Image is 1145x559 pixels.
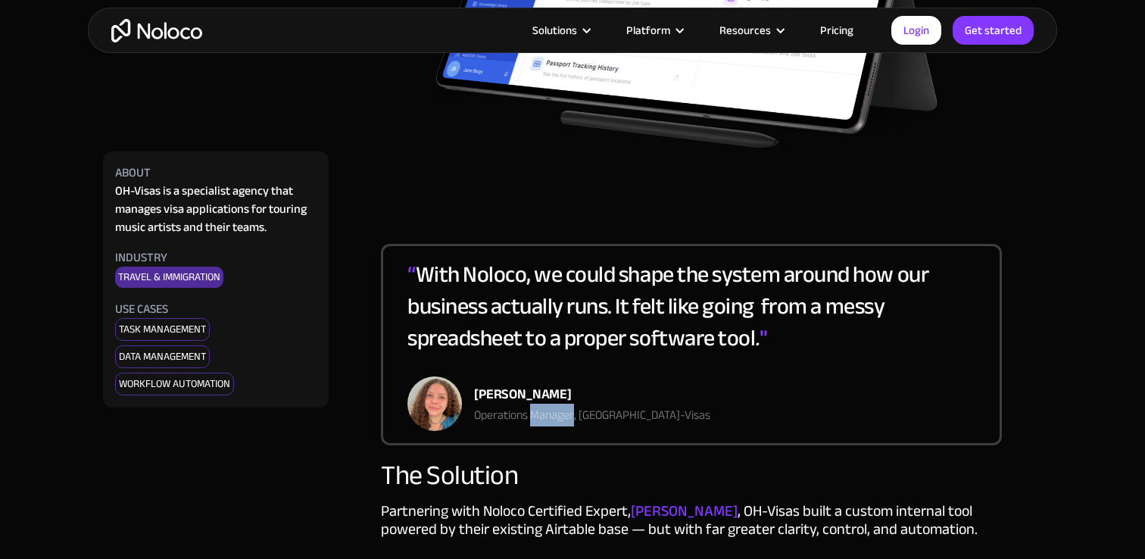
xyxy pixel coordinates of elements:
[115,182,317,236] div: OH-Visas is a specialist agency that manages visa applications for touring music artists and thei...
[115,164,151,182] div: About
[755,317,760,359] em: .
[607,20,700,40] div: Platform
[700,20,801,40] div: Resources
[407,258,975,376] div: With Noloco, we could shape the system around how our business actually runs. It felt like going ...
[115,300,168,318] div: USE CASES
[115,345,210,368] div: data management
[381,461,1002,491] div: The Solution
[953,16,1034,45] a: Get started
[719,20,771,40] div: Resources
[111,19,202,42] a: home
[115,267,223,288] div: travel & immigration
[474,383,710,406] div: [PERSON_NAME]
[631,497,738,525] a: [PERSON_NAME]
[407,253,416,295] span: “
[474,406,710,424] div: Operations Manager, [GEOGRAPHIC_DATA]-Visas
[115,248,167,267] div: Industry
[513,20,607,40] div: Solutions
[532,20,577,40] div: Solutions
[115,373,234,395] div: workflow automation
[801,20,872,40] a: Pricing
[760,317,768,359] span: "
[115,318,210,341] div: task management
[626,20,670,40] div: Platform
[891,16,941,45] a: Login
